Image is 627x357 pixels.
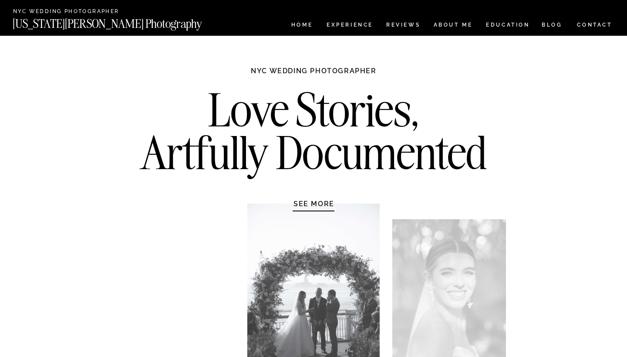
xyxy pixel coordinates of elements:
a: EDUCATION [485,22,531,30]
a: Experience [327,22,372,30]
a: CONTACT [576,20,613,30]
h1: NYC WEDDING PHOTOGRAPHER [232,66,395,84]
a: SEE MORE [273,199,355,208]
a: ABOUT ME [433,22,473,30]
a: BLOG [542,22,563,30]
a: REVIEWS [386,22,419,30]
h2: Love Stories, Artfully Documented [131,88,496,180]
a: [US_STATE][PERSON_NAME] Photography [13,18,231,25]
a: HOME [290,22,314,30]
a: NYC Wedding Photographer [13,9,144,15]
